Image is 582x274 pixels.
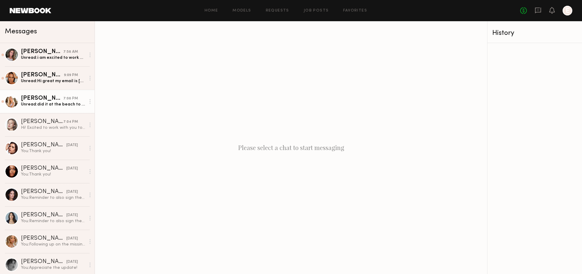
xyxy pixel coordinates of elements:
[21,236,66,242] div: [PERSON_NAME]
[232,9,251,13] a: Models
[21,119,63,125] div: [PERSON_NAME]
[63,119,78,125] div: 7:04 PM
[343,9,367,13] a: Favorites
[21,172,85,177] div: You: Thank you!
[492,30,577,37] div: History
[21,102,85,107] div: Unread: did it at the beach to switch things up so LMK if that works. your editors will need to r...
[95,21,487,274] div: Please select a chat to start messaging
[66,166,78,172] div: [DATE]
[63,96,78,102] div: 7:08 PM
[21,95,63,102] div: [PERSON_NAME]
[21,212,66,218] div: [PERSON_NAME]
[21,165,66,172] div: [PERSON_NAME]
[266,9,289,13] a: Requests
[21,148,85,154] div: You: Thank you!
[21,78,85,84] div: Unread: Hi great my email is [EMAIL_ADDRESS][DOMAIN_NAME]
[21,218,85,224] div: You: Reminder to also sign the agreement, thank you :)
[21,55,85,61] div: Unread: i am excited to work with you!💖
[64,72,78,78] div: 9:09 PM
[21,142,66,148] div: [PERSON_NAME]
[304,9,329,13] a: Job Posts
[21,189,66,195] div: [PERSON_NAME]
[63,49,78,55] div: 7:58 AM
[21,49,63,55] div: [PERSON_NAME]
[5,28,37,35] span: Messages
[205,9,218,13] a: Home
[66,142,78,148] div: [DATE]
[21,265,85,271] div: You: Appreciate the update!
[66,189,78,195] div: [DATE]
[563,6,572,15] a: E
[21,259,66,265] div: [PERSON_NAME]
[66,212,78,218] div: [DATE]
[21,72,64,78] div: [PERSON_NAME]
[66,259,78,265] div: [DATE]
[21,125,85,131] div: Hi! Excited to work with you too! My email is [EMAIL_ADDRESS][DOMAIN_NAME]
[21,242,85,247] div: You: Following up on the missing content, thank you!
[21,195,85,201] div: You: Reminder to also sign the agreement, thank you :)
[66,236,78,242] div: [DATE]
